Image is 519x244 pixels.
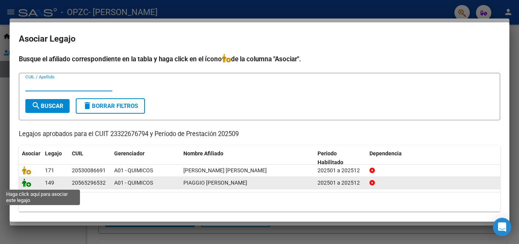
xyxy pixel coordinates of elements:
div: 2 registros [19,192,500,212]
span: Legajo [45,150,62,156]
span: Borrar Filtros [83,103,138,109]
span: A01 - QUIMICOS [114,167,153,173]
h4: Busque el afiliado correspondiente en la tabla y haga click en el ícono de la columna "Asociar". [19,54,500,64]
datatable-header-cell: Nombre Afiliado [180,145,314,171]
span: Nombre Afiliado [183,150,223,156]
span: A01 - QUIMICOS [114,180,153,186]
div: 202501 a 202512 [318,178,363,187]
datatable-header-cell: Dependencia [366,145,501,171]
mat-icon: search [32,101,41,110]
datatable-header-cell: Periodo Habilitado [314,145,366,171]
datatable-header-cell: Asociar [19,145,42,171]
span: Periodo Habilitado [318,150,343,165]
datatable-header-cell: Legajo [42,145,69,171]
datatable-header-cell: Gerenciador [111,145,180,171]
mat-icon: delete [83,101,92,110]
span: 149 [45,180,54,186]
span: Asociar [22,150,40,156]
p: Legajos aprobados para el CUIT 23322676794 y Período de Prestación 202509 [19,130,500,139]
div: 20565296532 [72,178,106,187]
span: CUIL [72,150,83,156]
span: 171 [45,167,54,173]
datatable-header-cell: CUIL [69,145,111,171]
button: Borrar Filtros [76,98,145,114]
div: 20530086691 [72,166,106,175]
div: Open Intercom Messenger [493,218,511,236]
span: Buscar [32,103,63,109]
span: Gerenciador [114,150,145,156]
span: BENEDETTI ALEXANDER BENJAMIN [183,167,267,173]
span: Dependencia [369,150,402,156]
div: 202501 a 202512 [318,166,363,175]
h2: Asociar Legajo [19,32,500,46]
span: PIAGGIO EMILIANO [183,180,247,186]
button: Buscar [25,99,70,113]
